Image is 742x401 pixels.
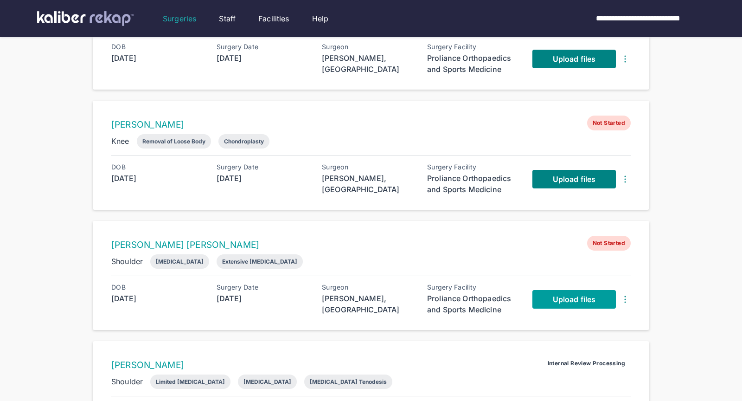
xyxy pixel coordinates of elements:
[111,173,204,184] div: [DATE]
[322,173,415,195] div: [PERSON_NAME], [GEOGRAPHIC_DATA]
[111,136,129,147] div: Knee
[217,43,309,51] div: Surgery Date
[111,239,259,250] a: [PERSON_NAME] [PERSON_NAME]
[111,293,204,304] div: [DATE]
[219,13,236,24] a: Staff
[37,11,134,26] img: kaliber labs logo
[111,163,204,171] div: DOB
[427,284,520,291] div: Surgery Facility
[111,376,143,387] div: Shoulder
[427,52,520,75] div: Proliance Orthopaedics and Sports Medicine
[111,360,184,370] a: [PERSON_NAME]
[587,116,631,130] span: Not Started
[322,52,415,75] div: [PERSON_NAME], [GEOGRAPHIC_DATA]
[224,138,264,145] div: Chondroplasty
[111,256,143,267] div: Shoulder
[553,54,595,64] span: Upload files
[587,236,631,251] span: Not Started
[111,284,204,291] div: DOB
[111,119,184,130] a: [PERSON_NAME]
[217,293,309,304] div: [DATE]
[620,53,631,65] img: DotsThreeVertical.31cb0eda.svg
[532,170,616,188] a: Upload files
[111,52,204,64] div: [DATE]
[312,13,329,24] a: Help
[156,378,225,385] div: Limited [MEDICAL_DATA]
[553,175,595,184] span: Upload files
[620,174,631,185] img: DotsThreeVertical.31cb0eda.svg
[258,13,289,24] a: Facilities
[620,294,631,305] img: DotsThreeVertical.31cb0eda.svg
[553,295,595,304] span: Upload files
[111,43,204,51] div: DOB
[427,43,520,51] div: Surgery Facility
[542,356,631,371] span: Internal Review Processing
[532,50,616,68] a: Upload files
[217,284,309,291] div: Surgery Date
[532,290,616,309] a: Upload files
[322,43,415,51] div: Surgeon
[427,173,520,195] div: Proliance Orthopaedics and Sports Medicine
[156,258,204,265] div: [MEDICAL_DATA]
[322,284,415,291] div: Surgeon
[217,173,309,184] div: [DATE]
[217,163,309,171] div: Surgery Date
[217,52,309,64] div: [DATE]
[427,163,520,171] div: Surgery Facility
[163,13,196,24] a: Surgeries
[310,378,387,385] div: [MEDICAL_DATA] Tenodesis
[142,138,205,145] div: Removal of Loose Body
[322,293,415,315] div: [PERSON_NAME], [GEOGRAPHIC_DATA]
[243,378,291,385] div: [MEDICAL_DATA]
[322,163,415,171] div: Surgeon
[427,293,520,315] div: Proliance Orthopaedics and Sports Medicine
[222,258,297,265] div: Extensive [MEDICAL_DATA]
